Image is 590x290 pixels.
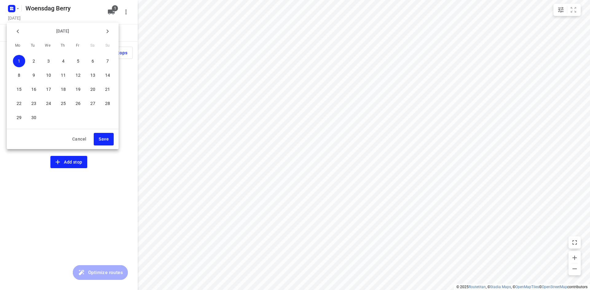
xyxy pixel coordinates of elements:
button: 25 [57,97,69,110]
p: 2 [33,58,35,64]
p: 11 [61,72,66,78]
p: 4 [62,58,65,64]
button: 2 [28,55,40,67]
p: 20 [90,86,95,92]
span: Mo [12,43,23,49]
button: 1 [13,55,25,67]
p: 30 [31,114,36,121]
button: 17 [42,83,55,95]
button: 20 [87,83,99,95]
p: 16 [31,86,36,92]
button: 27 [87,97,99,110]
button: 6 [87,55,99,67]
button: 21 [101,83,114,95]
button: 16 [28,83,40,95]
span: Sa [87,43,98,49]
button: 10 [42,69,55,81]
p: 13 [90,72,95,78]
p: 14 [105,72,110,78]
button: 18 [57,83,69,95]
p: 26 [76,100,81,106]
p: 8 [18,72,20,78]
button: 19 [72,83,84,95]
p: 18 [61,86,66,92]
p: 15 [17,86,22,92]
p: 10 [46,72,51,78]
button: 13 [87,69,99,81]
p: 7 [106,58,109,64]
p: [DATE] [24,28,101,34]
button: 14 [101,69,114,81]
button: 7 [101,55,114,67]
button: 28 [101,97,114,110]
p: 6 [92,58,94,64]
button: 22 [13,97,25,110]
button: 8 [13,69,25,81]
button: 23 [28,97,40,110]
button: 15 [13,83,25,95]
p: 5 [77,58,79,64]
p: 17 [46,86,51,92]
p: 1 [18,58,20,64]
p: 29 [17,114,22,121]
button: Save [94,133,114,145]
p: 25 [61,100,66,106]
p: 19 [76,86,81,92]
p: 24 [46,100,51,106]
button: 24 [42,97,55,110]
button: 30 [28,111,40,124]
p: 28 [105,100,110,106]
p: 23 [31,100,36,106]
p: 9 [33,72,35,78]
button: 12 [72,69,84,81]
p: 3 [47,58,50,64]
p: 21 [105,86,110,92]
span: Cancel [72,135,86,143]
button: 5 [72,55,84,67]
span: Tu [27,43,38,49]
p: 27 [90,100,95,106]
span: Fr [72,43,83,49]
button: 4 [57,55,69,67]
button: 9 [28,69,40,81]
span: We [42,43,53,49]
button: 3 [42,55,55,67]
p: 12 [76,72,81,78]
span: Th [57,43,68,49]
p: 22 [17,100,22,106]
span: Save [99,135,109,143]
button: 26 [72,97,84,110]
button: Cancel [67,133,91,145]
button: 29 [13,111,25,124]
span: Su [102,43,113,49]
button: 11 [57,69,69,81]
